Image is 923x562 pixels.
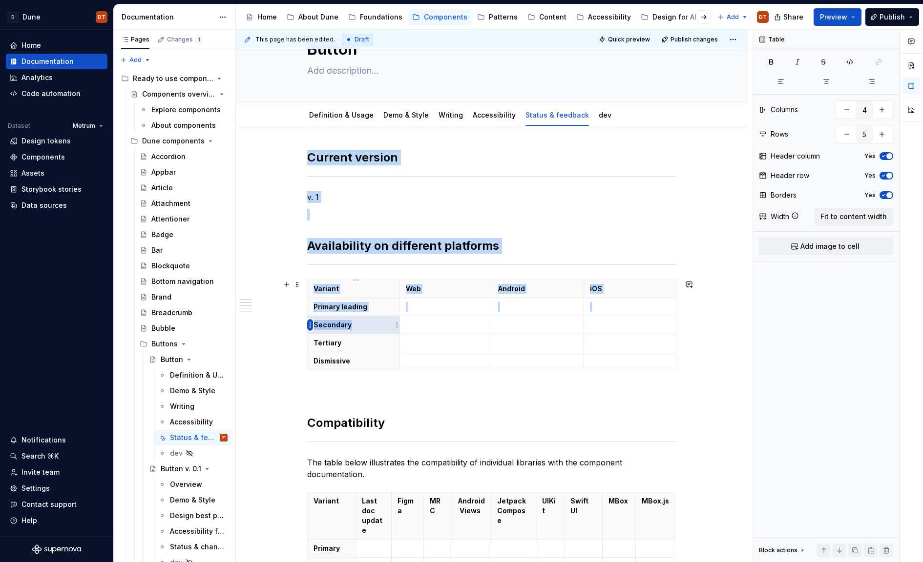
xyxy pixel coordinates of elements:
a: Button [145,352,231,367]
div: Explore components [151,105,221,115]
div: Bar [151,245,163,255]
a: dev [599,111,611,119]
div: Components overview [142,89,216,99]
div: Writing [435,104,467,125]
div: Documentation [122,12,214,22]
h2: Current version [307,150,676,165]
div: Status & feedback [522,104,593,125]
p: MRC [430,496,446,516]
a: Demo & Style [154,383,231,399]
p: Variant [314,284,394,294]
div: Rows [771,129,788,139]
a: Status & changelog [154,539,231,555]
a: Definition & Usage [154,367,231,383]
div: Data sources [21,201,67,210]
div: Definition & Usage [170,370,226,380]
textarea: Button [305,38,674,61]
div: Accessibility [170,417,213,427]
div: Block actions [759,543,806,557]
div: Search ⌘K [21,451,59,461]
button: Add [714,10,751,24]
a: Supernova Logo [32,544,81,554]
button: DDuneDT [2,6,111,27]
p: UIKit [542,496,559,516]
a: Overview [154,477,231,492]
div: Analytics [21,73,53,82]
div: Ready to use components [117,71,231,86]
div: Invite team [21,467,60,477]
a: Design best practices [154,508,231,523]
a: Explore components [136,102,231,118]
p: v. 1 [307,191,676,203]
a: Accordion [136,149,231,164]
div: About components [151,120,216,130]
div: Header row [771,171,809,181]
div: Contact support [21,500,77,509]
button: Share [769,8,810,26]
a: Breadcrumb [136,305,231,321]
div: Bottom navigation [151,277,214,286]
a: Foundations [344,9,406,25]
div: DT [222,433,226,442]
a: Storybook stories [6,181,107,197]
a: Data sources [6,198,107,213]
a: Assets [6,165,107,181]
button: Help [6,513,107,528]
a: Button v. 0.1 [145,461,231,477]
h2: Availability on different platforms [307,238,676,254]
button: Publish [865,8,919,26]
span: Metrum [73,122,95,130]
button: Publish changes [658,33,722,46]
div: Patterns [489,12,518,22]
a: dev [154,445,231,461]
p: Swift UI [570,496,596,516]
a: Bar [136,242,231,258]
div: Button [161,355,183,364]
button: Quick preview [596,33,654,46]
span: 1 [195,36,203,43]
div: Columns [771,105,798,115]
a: Attentioner [136,211,231,227]
div: Content [539,12,566,22]
div: Dataset [8,122,30,130]
a: Brand [136,289,231,305]
div: Status & changelog [170,542,226,552]
a: Accessibility [572,9,635,25]
a: Components [6,149,107,165]
p: Tertiary [314,338,394,348]
button: Metrum [68,119,107,133]
span: Add [727,13,739,21]
span: Preview [820,12,847,22]
p: MBox [608,496,629,506]
div: Accordion [151,152,186,161]
span: This page has been edited. [255,36,335,43]
div: Code automation [21,89,81,99]
a: Definition & Usage [309,111,374,119]
div: Dune components [142,136,205,146]
div: Demo & Style [170,495,215,505]
a: Status & feedbackDT [154,430,231,445]
div: Overview [170,480,202,489]
a: Accessibility [154,414,231,430]
div: Assets [21,168,44,178]
a: Documentation [6,54,107,69]
a: Design tokens [6,133,107,149]
div: Buttons [136,336,231,352]
a: Content [524,9,570,25]
p: Secondary [314,320,394,330]
div: Accessibility for engineers [170,526,226,536]
button: Add image to cell [759,238,893,255]
div: Accessibility [588,12,631,22]
div: Bubble [151,323,175,333]
p: Android [498,284,578,294]
div: Demo & Style [170,386,215,396]
button: Fit to content width [814,208,893,225]
a: Code automation [6,86,107,101]
div: D [7,11,19,23]
a: Bubble [136,321,231,336]
a: Home [6,38,107,53]
p: Jetpack Compose [497,496,529,525]
div: Documentation [21,57,74,66]
div: Accessibility [469,104,520,125]
a: Home [242,9,281,25]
